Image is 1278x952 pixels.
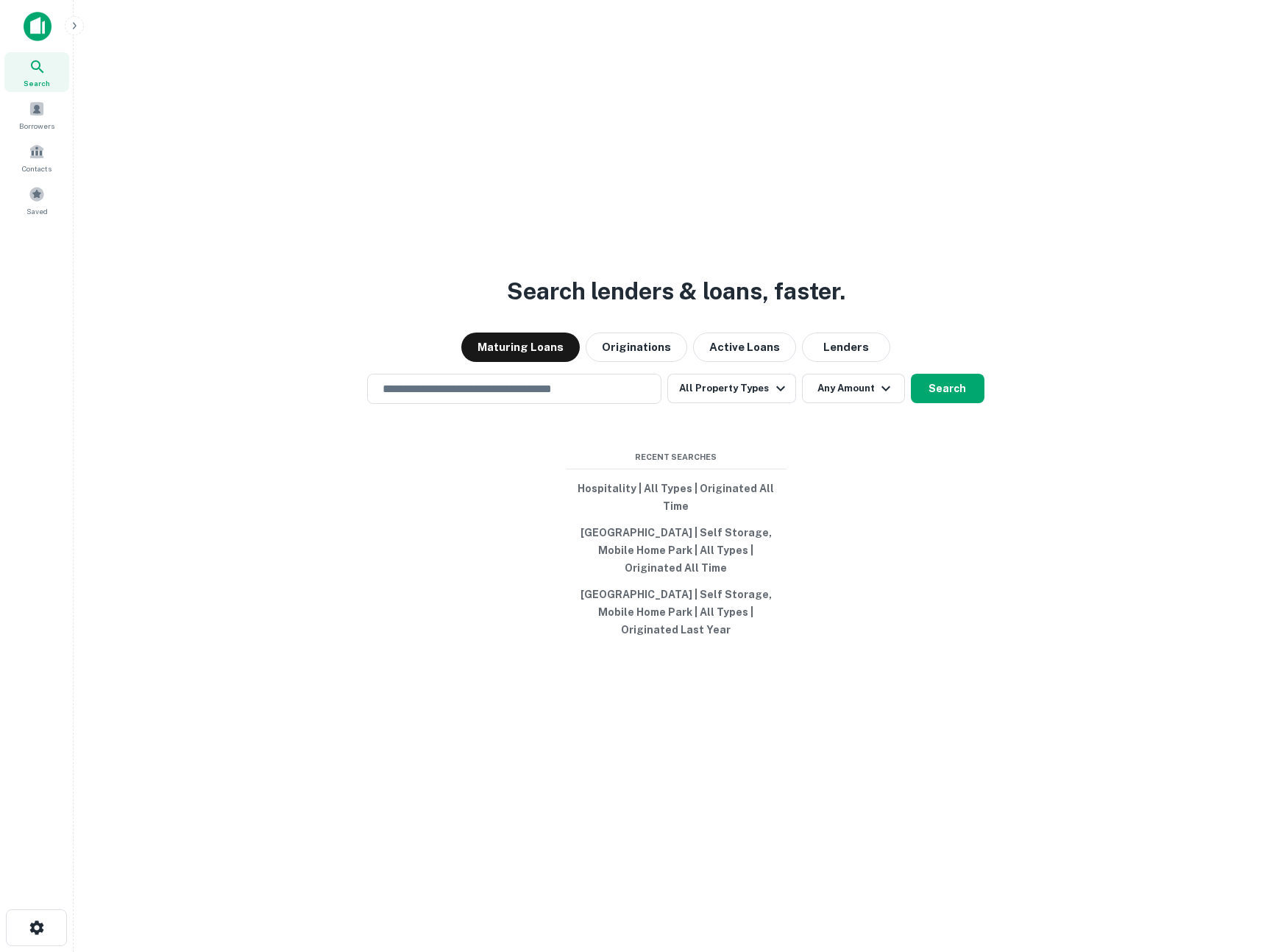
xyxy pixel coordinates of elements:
img: capitalize-icon.png [24,12,52,41]
button: Active Loans [693,333,796,362]
a: Saved [4,180,69,220]
button: Maturing Loans [461,333,580,362]
h3: Search lenders & loans, faster. [507,274,845,309]
button: All Property Types [667,374,795,403]
span: Saved [26,205,48,217]
button: Originations [586,333,687,362]
span: Contacts [22,163,52,174]
button: [GEOGRAPHIC_DATA] | Self Storage, Mobile Home Park | All Types | Originated Last Year [566,581,787,643]
span: Search [24,77,50,89]
button: Lenders [802,333,890,362]
button: Search [911,374,984,403]
a: Borrowers [4,95,69,135]
button: [GEOGRAPHIC_DATA] | Self Storage, Mobile Home Park | All Types | Originated All Time [566,519,787,581]
a: Search [4,52,69,92]
button: Hospitality | All Types | Originated All Time [566,475,787,519]
button: Any Amount [802,374,905,403]
span: Recent Searches [566,451,787,463]
a: Contacts [4,138,69,177]
span: Borrowers [19,120,54,132]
